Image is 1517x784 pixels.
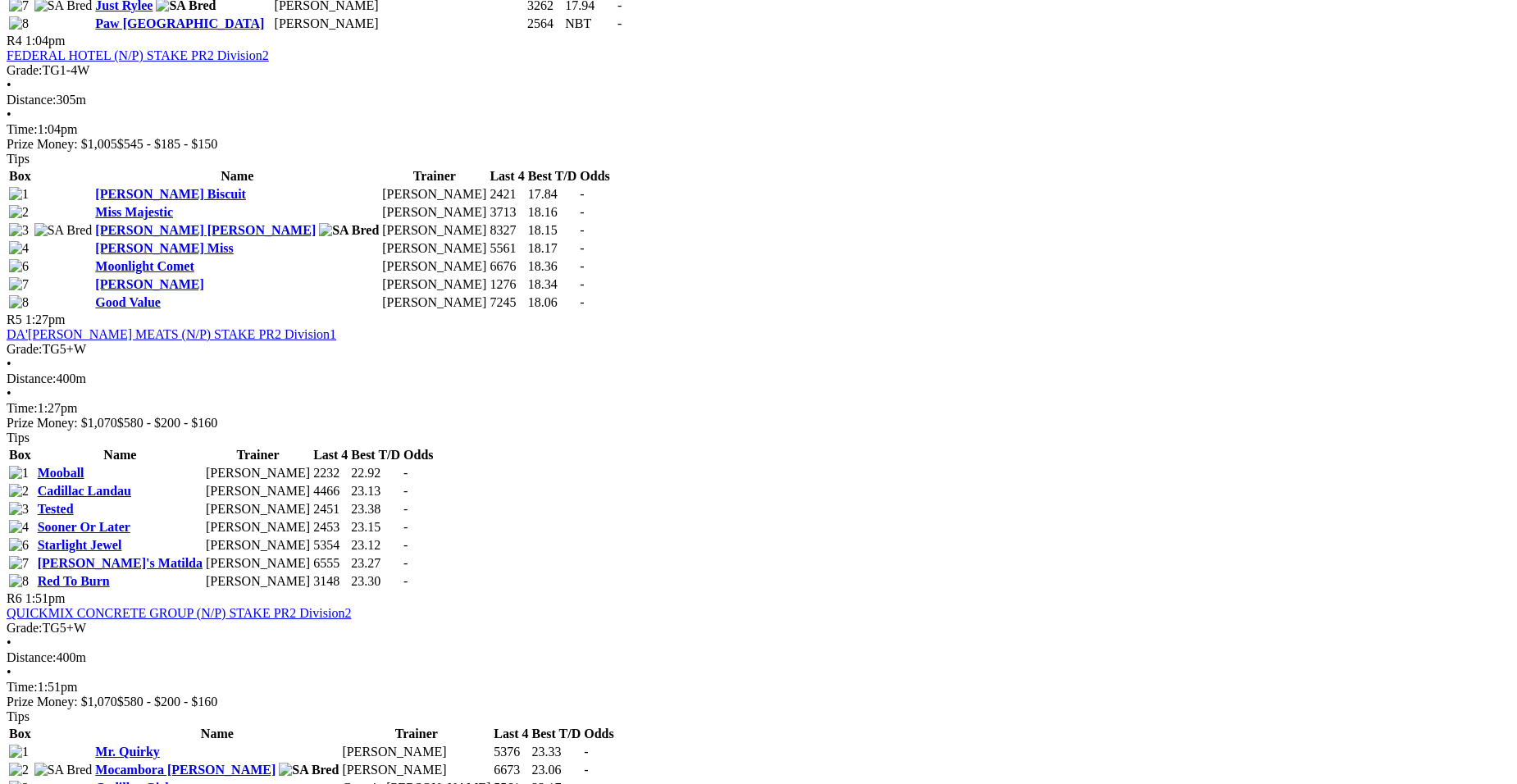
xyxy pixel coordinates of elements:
[38,484,131,498] a: Cadillac Landau
[7,621,43,635] span: Grade:
[7,650,56,664] span: Distance:
[34,223,93,238] img: SA Bred
[7,327,336,341] a: DA'[PERSON_NAME] MEATS (N/P) STAKE PR2 Division1
[584,745,588,759] span: -
[7,48,269,62] a: FEDERAL HOTEL (N/P) STAKE PR2 Division2
[312,519,348,536] td: 2453
[531,726,582,742] th: Best T/D
[7,401,1510,416] div: 1:27pm
[7,122,1510,137] div: 1:04pm
[527,168,578,185] th: Best T/D
[9,727,31,741] span: Box
[531,744,582,760] td: 23.33
[9,205,29,220] img: 2
[25,34,66,48] span: 1:04pm
[312,501,348,517] td: 2451
[9,763,29,777] img: 2
[95,295,161,309] a: Good Value
[341,744,491,760] td: [PERSON_NAME]
[9,466,29,481] img: 1
[350,573,401,590] td: 23.30
[205,447,311,463] th: Trainer
[25,591,66,605] span: 1:51pm
[9,16,29,31] img: 8
[527,186,578,203] td: 17.84
[580,259,584,273] span: -
[95,745,160,759] a: Mr. Quirky
[9,538,29,553] img: 6
[580,187,584,201] span: -
[527,276,578,293] td: 18.34
[7,650,1510,665] div: 400m
[95,277,203,291] a: [PERSON_NAME]
[341,762,491,778] td: [PERSON_NAME]
[25,312,66,326] span: 1:27pm
[381,258,487,275] td: [PERSON_NAME]
[403,447,434,463] th: Odds
[7,342,43,356] span: Grade:
[7,312,22,326] span: R5
[117,695,218,709] span: $580 - $200 - $160
[9,556,29,571] img: 7
[489,204,525,221] td: 3713
[489,294,525,311] td: 7245
[350,483,401,499] td: 23.13
[580,295,584,309] span: -
[381,168,487,185] th: Trainer
[579,168,610,185] th: Odds
[493,762,529,778] td: 6673
[9,295,29,310] img: 8
[489,258,525,275] td: 6676
[9,187,29,202] img: 1
[7,34,22,48] span: R4
[526,16,563,32] td: 2564
[9,169,31,183] span: Box
[95,763,276,777] a: Mocambora [PERSON_NAME]
[7,93,56,107] span: Distance:
[403,538,408,552] span: -
[584,763,588,777] span: -
[7,122,38,136] span: Time:
[205,465,311,481] td: [PERSON_NAME]
[7,401,38,415] span: Time:
[95,187,246,201] a: [PERSON_NAME] Biscuit
[403,574,408,588] span: -
[7,636,11,650] span: •
[7,606,351,620] a: QUICKMIX CONCRETE GROUP (N/P) STAKE PR2 Division2
[312,555,348,572] td: 6555
[312,465,348,481] td: 2232
[274,16,526,32] td: [PERSON_NAME]
[9,277,29,292] img: 7
[7,357,11,371] span: •
[95,259,194,273] a: Moonlight Comet
[9,448,31,462] span: Box
[9,502,29,517] img: 3
[7,371,56,385] span: Distance:
[381,204,487,221] td: [PERSON_NAME]
[38,574,110,588] a: Red To Burn
[7,78,11,92] span: •
[205,519,311,536] td: [PERSON_NAME]
[9,745,29,759] img: 1
[7,107,11,121] span: •
[489,168,525,185] th: Last 4
[205,483,311,499] td: [PERSON_NAME]
[583,726,614,742] th: Odds
[312,537,348,554] td: 5354
[350,519,401,536] td: 23.15
[350,501,401,517] td: 23.38
[527,222,578,239] td: 18.15
[95,241,233,255] a: [PERSON_NAME] Miss
[205,537,311,554] td: [PERSON_NAME]
[403,484,408,498] span: -
[7,152,30,166] span: Tips
[527,294,578,311] td: 18.06
[312,483,348,499] td: 4466
[580,241,584,255] span: -
[7,680,38,694] span: Time:
[38,538,122,552] a: Starlight Jewel
[7,695,1510,709] div: Prize Money: $1,070
[94,168,380,185] th: Name
[319,223,379,238] img: SA Bred
[350,555,401,572] td: 23.27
